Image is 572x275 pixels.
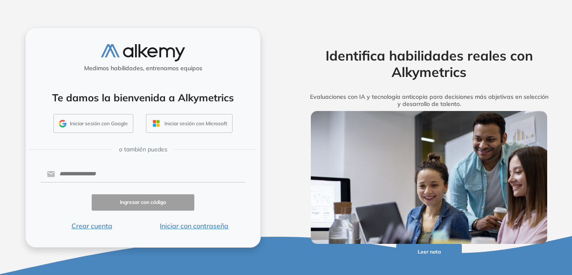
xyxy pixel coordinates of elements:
img: img-more-info [311,111,547,244]
h2: Identifica habilidades reales con Alkymetrics [298,48,560,80]
span: o también puedes [119,145,167,154]
button: Leer nota [396,244,462,260]
img: OUTLOOK_ICON [151,119,161,128]
h5: Evaluaciones con IA y tecnología anticopia para decisiones más objetivas en selección y desarroll... [298,93,560,108]
button: Iniciar con contraseña [143,221,246,231]
img: logo-alkemy [101,44,185,61]
h5: Medimos habilidades, entrenamos equipos [29,65,257,72]
button: Ingresar con código [92,194,194,211]
button: Iniciar sesión con Microsoft [146,114,233,133]
button: Crear cuenta [40,221,143,231]
img: GMAIL_ICON [59,120,66,127]
button: Iniciar sesión con Google [53,114,133,133]
h4: Te damos la bienvenida a Alkymetrics [37,92,249,104]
